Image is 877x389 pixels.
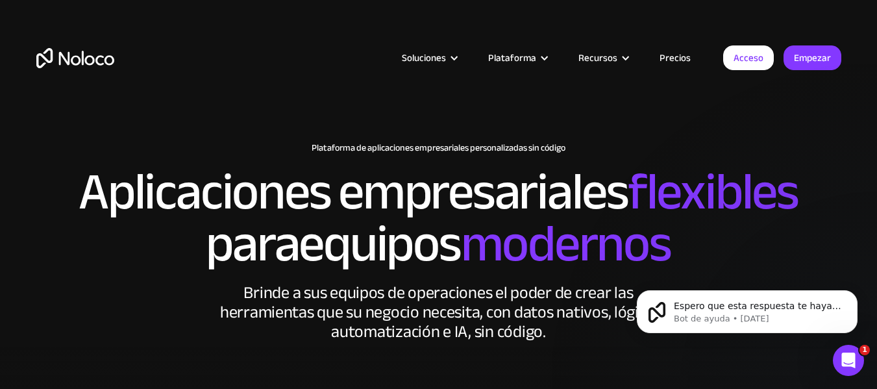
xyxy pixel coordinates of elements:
[36,48,114,68] a: hogar
[461,195,671,292] font: modernos
[784,45,841,70] a: Empezar
[402,49,446,67] font: Soluciones
[206,195,299,292] font: para
[617,263,877,354] iframe: Mensaje de notificaciones del intercomunicador
[660,49,691,67] font: Precios
[643,49,707,66] a: Precios
[578,49,617,67] font: Recursos
[488,49,536,67] font: Plataforma
[472,49,562,66] div: Plataforma
[734,49,763,67] font: Acceso
[220,277,657,347] font: Brinde a sus equipos de operaciones el poder de crear las herramientas que su negocio necesita, c...
[794,49,831,67] font: Empezar
[386,49,472,66] div: Soluciones
[56,50,224,62] p: Mensaje de Help Bot, enviado hace 1 día
[56,51,152,60] font: Bot de ayuda • [DATE]
[56,38,224,100] font: Espero que esta respuesta te haya servido. Si necesitas más ayuda o tienes alguna otra pregunta, ...
[628,144,798,240] font: flexibles
[312,139,565,157] font: Plataforma de aplicaciones empresariales personalizadas sin código
[79,144,628,240] font: Aplicaciones empresariales
[862,345,867,354] font: 1
[723,45,774,70] a: Acceso
[833,345,864,376] iframe: Chat en vivo de Intercom
[562,49,643,66] div: Recursos
[299,195,460,292] font: equipos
